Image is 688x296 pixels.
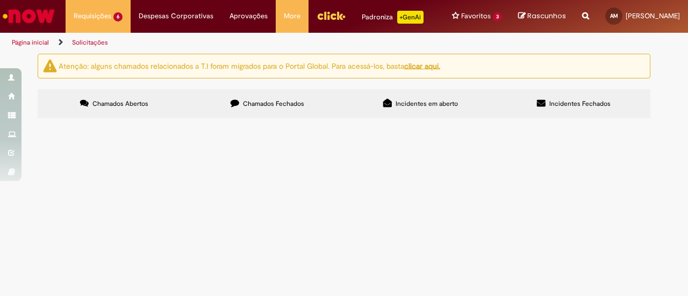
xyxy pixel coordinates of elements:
p: +GenAi [397,11,424,24]
span: Favoritos [461,11,491,21]
span: Rascunhos [527,11,566,21]
span: 6 [113,12,123,21]
span: Incidentes em aberto [396,99,458,108]
span: Requisições [74,11,111,21]
a: Rascunhos [518,11,566,21]
ul: Trilhas de página [8,33,450,53]
span: More [284,11,300,21]
span: Despesas Corporativas [139,11,213,21]
a: Página inicial [12,38,49,47]
img: click_logo_yellow_360x200.png [317,8,346,24]
span: AM [610,12,618,19]
span: 3 [493,12,502,21]
img: ServiceNow [1,5,56,27]
span: [PERSON_NAME] [626,11,680,20]
span: Aprovações [230,11,268,21]
span: Incidentes Fechados [549,99,611,108]
a: Solicitações [72,38,108,47]
div: Padroniza [362,11,424,24]
a: clicar aqui. [404,61,440,70]
span: Chamados Fechados [243,99,304,108]
ng-bind-html: Atenção: alguns chamados relacionados a T.I foram migrados para o Portal Global. Para acessá-los,... [59,61,440,70]
span: Chamados Abertos [92,99,148,108]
